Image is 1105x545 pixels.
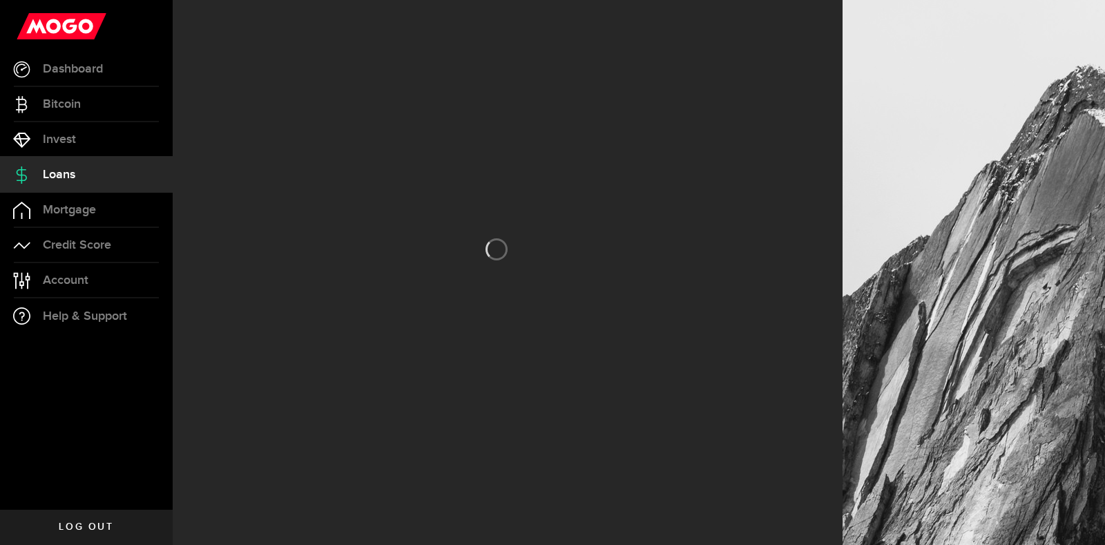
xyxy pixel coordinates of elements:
span: Help & Support [43,310,127,323]
span: Log out [59,522,113,532]
span: Credit Score [43,239,111,251]
span: Mortgage [43,204,96,216]
button: Open LiveChat chat widget [11,6,52,47]
span: Dashboard [43,63,103,75]
span: Loans [43,169,75,181]
span: Invest [43,133,76,146]
span: Bitcoin [43,98,81,111]
span: Account [43,274,88,287]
